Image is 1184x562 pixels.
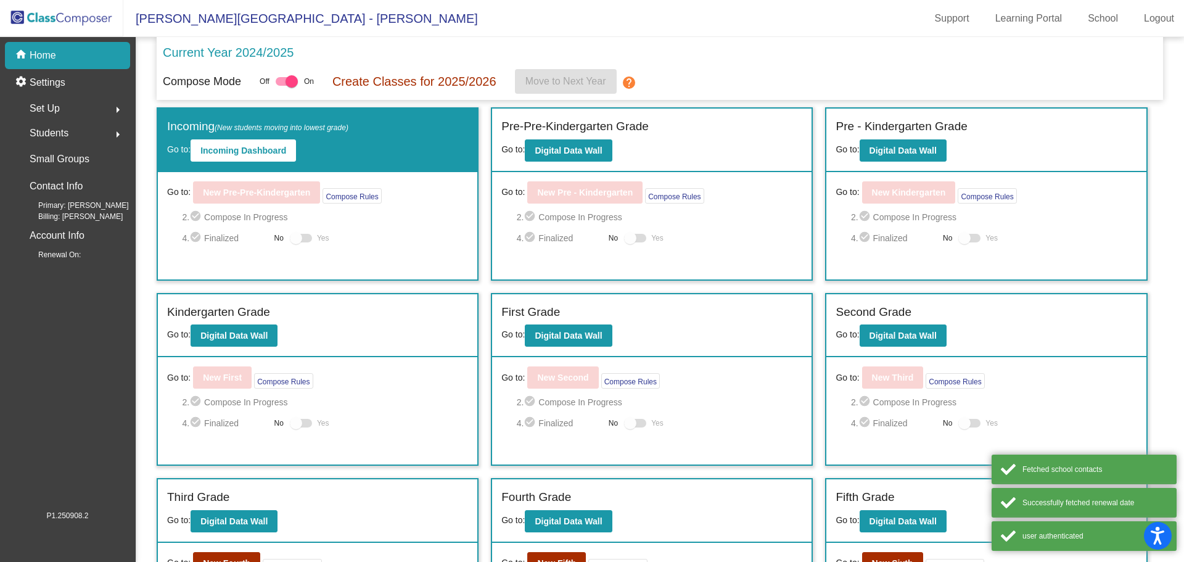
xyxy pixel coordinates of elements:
[943,418,952,429] span: No
[645,188,704,204] button: Compose Rules
[525,324,612,347] button: Digital Data Wall
[537,373,588,382] b: New Second
[215,123,348,132] span: (New students moving into lowest grade)
[836,304,911,321] label: Second Grade
[317,416,329,431] span: Yes
[30,100,60,117] span: Set Up
[517,231,602,246] span: 4. Finalized
[535,331,602,341] b: Digital Data Wall
[30,125,68,142] span: Students
[30,151,89,168] p: Small Groups
[167,186,191,199] span: Go to:
[182,395,468,410] span: 2. Compose In Progress
[860,139,947,162] button: Digital Data Wall
[527,181,643,204] button: New Pre - Kindergarten
[18,200,129,211] span: Primary: [PERSON_NAME]
[167,144,191,154] span: Go to:
[274,418,284,429] span: No
[836,515,859,525] span: Go to:
[332,72,496,91] p: Create Classes for 2025/2026
[193,181,320,204] button: New Pre-Pre-Kindergarten
[30,75,65,90] p: Settings
[501,515,525,525] span: Go to:
[323,188,381,204] button: Compose Rules
[858,231,873,246] mat-icon: check_circle
[869,516,937,526] b: Digital Data Wall
[869,331,937,341] b: Digital Data Wall
[925,9,979,28] a: Support
[525,510,612,532] button: Digital Data Wall
[189,210,204,225] mat-icon: check_circle
[651,231,664,246] span: Yes
[525,76,606,86] span: Move to Next Year
[525,139,612,162] button: Digital Data Wall
[943,233,952,244] span: No
[200,331,268,341] b: Digital Data Wall
[191,139,296,162] button: Incoming Dashboard
[1022,464,1167,475] div: Fetched school contacts
[601,373,660,389] button: Compose Rules
[858,210,873,225] mat-icon: check_circle
[926,373,984,389] button: Compose Rules
[30,227,84,244] p: Account Info
[517,395,803,410] span: 2. Compose In Progress
[167,329,191,339] span: Go to:
[182,416,268,431] span: 4. Finalized
[501,304,560,321] label: First Grade
[869,146,937,155] b: Digital Data Wall
[1022,497,1167,508] div: Successfully fetched renewal date
[1022,531,1167,542] div: user authenticated
[862,366,924,389] button: New Third
[163,43,294,62] p: Current Year 2024/2025
[167,489,229,506] label: Third Grade
[851,416,937,431] span: 4. Finalized
[200,146,286,155] b: Incoming Dashboard
[836,144,859,154] span: Go to:
[501,144,525,154] span: Go to:
[985,416,998,431] span: Yes
[535,516,602,526] b: Digital Data Wall
[18,249,81,260] span: Renewal On:
[501,329,525,339] span: Go to:
[30,178,83,195] p: Contact Info
[1134,9,1184,28] a: Logout
[858,416,873,431] mat-icon: check_circle
[163,73,241,90] p: Compose Mode
[501,371,525,384] span: Go to:
[836,329,859,339] span: Go to:
[203,373,242,382] b: New First
[524,416,538,431] mat-icon: check_circle
[851,231,937,246] span: 4. Finalized
[501,489,571,506] label: Fourth Grade
[274,233,284,244] span: No
[191,510,277,532] button: Digital Data Wall
[182,231,268,246] span: 4. Finalized
[193,366,252,389] button: New First
[1078,9,1128,28] a: School
[872,188,946,197] b: New Kindergarten
[517,210,803,225] span: 2. Compose In Progress
[15,48,30,63] mat-icon: home
[110,102,125,117] mat-icon: arrow_right
[167,371,191,384] span: Go to:
[189,231,204,246] mat-icon: check_circle
[15,75,30,90] mat-icon: settings
[110,127,125,142] mat-icon: arrow_right
[123,9,478,28] span: [PERSON_NAME][GEOGRAPHIC_DATA] - [PERSON_NAME]
[622,75,636,90] mat-icon: help
[958,188,1016,204] button: Compose Rules
[501,118,649,136] label: Pre-Pre-Kindergarten Grade
[189,416,204,431] mat-icon: check_circle
[317,231,329,246] span: Yes
[527,366,598,389] button: New Second
[860,324,947,347] button: Digital Data Wall
[254,373,313,389] button: Compose Rules
[182,210,468,225] span: 2. Compose In Progress
[167,304,270,321] label: Kindergarten Grade
[191,324,277,347] button: Digital Data Wall
[985,9,1072,28] a: Learning Portal
[167,118,348,136] label: Incoming
[18,211,123,222] span: Billing: [PERSON_NAME]
[862,181,956,204] button: New Kindergarten
[851,210,1137,225] span: 2. Compose In Progress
